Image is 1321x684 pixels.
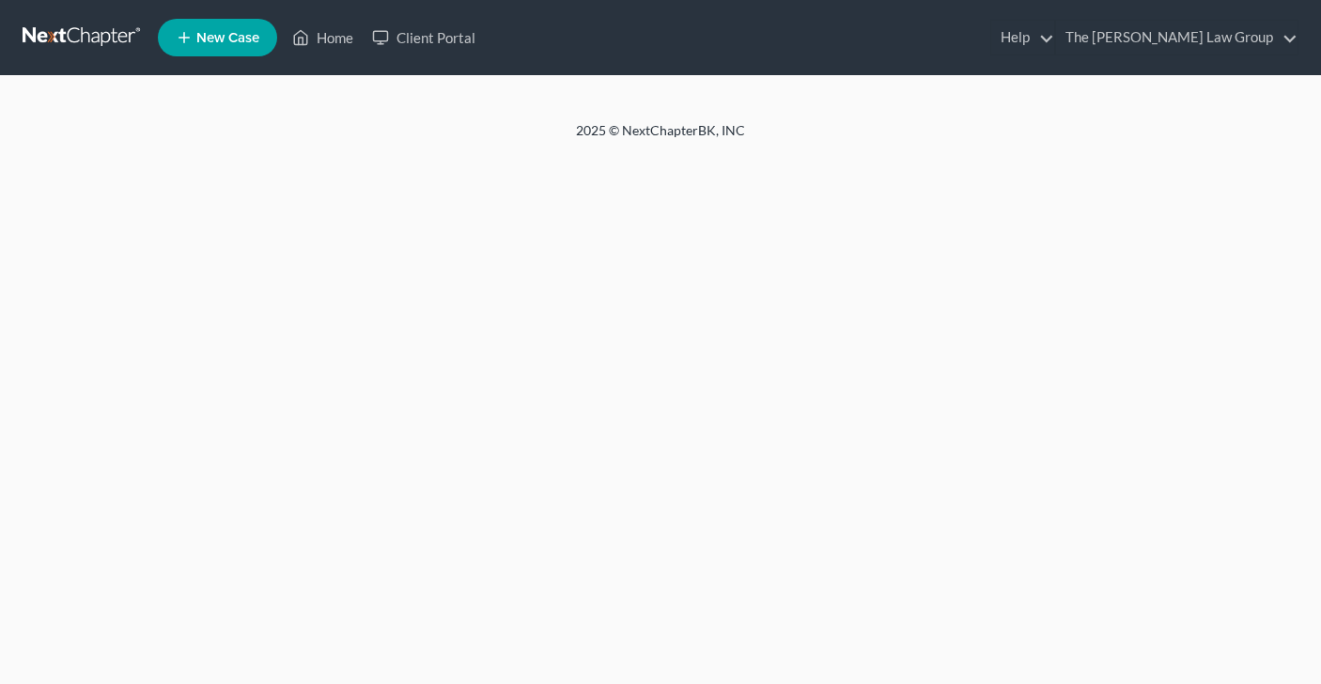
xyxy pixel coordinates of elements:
[991,21,1054,54] a: Help
[125,121,1196,155] div: 2025 © NextChapterBK, INC
[363,21,485,54] a: Client Portal
[158,19,277,56] new-legal-case-button: New Case
[1056,21,1298,54] a: The [PERSON_NAME] Law Group
[283,21,363,54] a: Home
